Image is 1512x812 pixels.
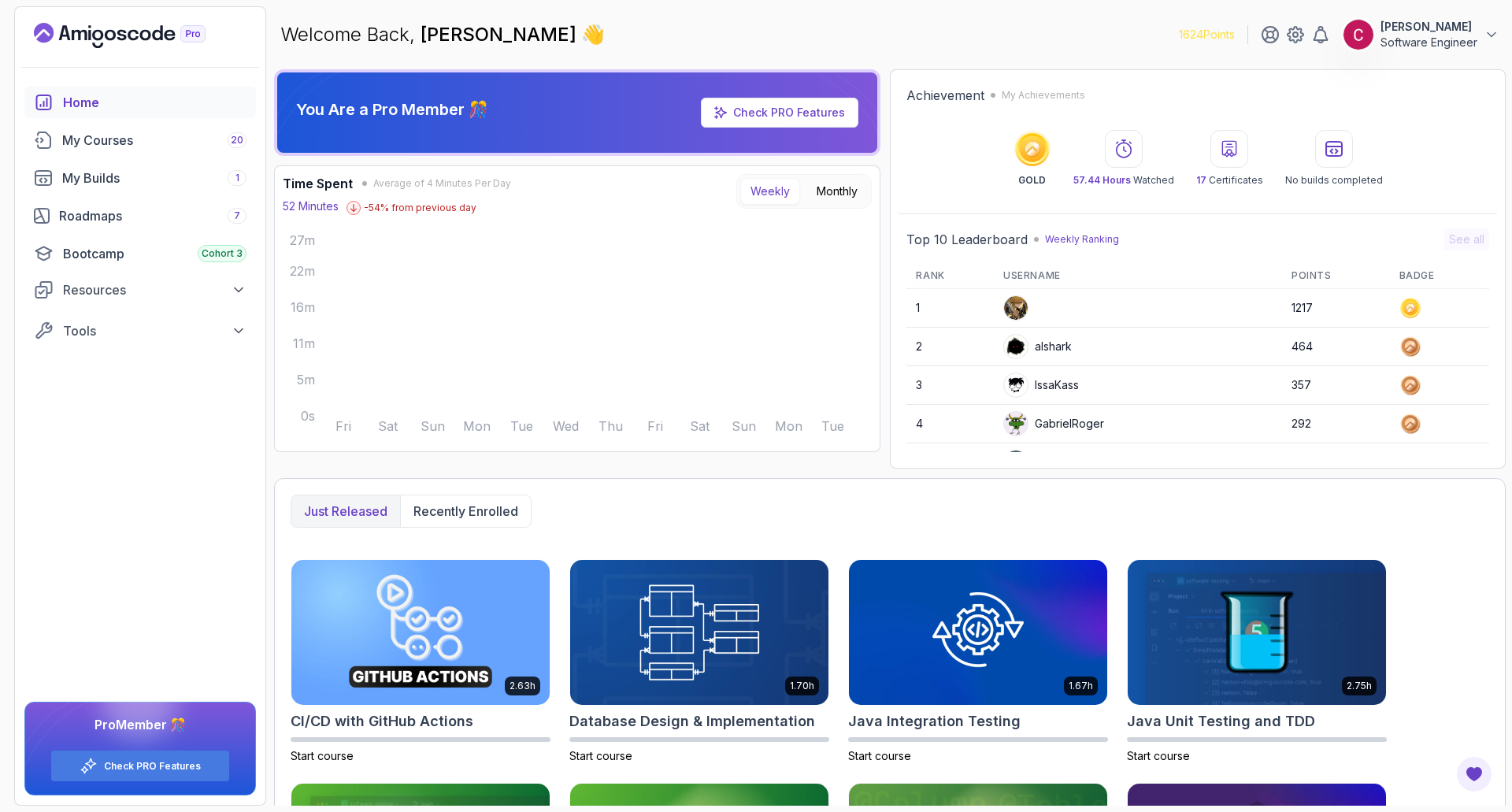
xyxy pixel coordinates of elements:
[1003,373,1079,398] div: IssaKass
[1045,233,1119,246] p: Weekly Ranking
[1347,680,1372,692] p: 2.75h
[24,200,256,232] a: roadmaps
[231,134,243,146] span: 20
[280,22,605,47] p: Welcome Back,
[1285,174,1383,187] p: No builds completed
[1073,174,1174,187] p: Watched
[598,418,623,434] tspan: Thu
[283,174,353,193] h3: Time Spent
[296,98,488,121] p: You Are a Pro Member 🎊
[1380,19,1477,35] p: [PERSON_NAME]
[553,418,579,434] tspan: Wed
[1196,174,1206,186] span: 17
[906,263,994,289] th: Rank
[1003,450,1092,475] div: Apply5489
[701,98,858,128] a: Check PRO Features
[1390,263,1489,289] th: Badge
[1282,328,1390,366] td: 464
[1128,560,1386,705] img: Java Unit Testing and TDD card
[234,209,240,222] span: 7
[1127,710,1315,732] h2: Java Unit Testing and TDD
[421,23,581,46] span: [PERSON_NAME]
[1004,450,1028,474] img: user profile image
[293,336,315,351] tspan: 11m
[50,750,230,782] button: Check PRO Features
[1002,89,1085,102] p: My Achievements
[1343,19,1499,50] button: user profile image[PERSON_NAME]Software Engineer
[848,749,911,762] span: Start course
[510,680,535,692] p: 2.63h
[906,366,994,405] td: 3
[906,230,1028,249] h2: Top 10 Leaderboard
[906,328,994,366] td: 2
[290,232,315,248] tspan: 27m
[733,106,845,119] a: Check PRO Features
[297,372,315,387] tspan: 5m
[806,178,868,205] button: Monthly
[1282,405,1390,443] td: 292
[24,276,256,304] button: Resources
[413,502,518,521] p: Recently enrolled
[62,169,246,187] div: My Builds
[569,710,815,732] h2: Database Design & Implementation
[1282,366,1390,405] td: 357
[906,289,994,328] td: 1
[510,418,533,434] tspan: Tue
[378,418,398,434] tspan: Sat
[569,749,632,762] span: Start course
[848,710,1021,732] h2: Java Integration Testing
[24,124,256,156] a: courses
[421,418,445,434] tspan: Sun
[1380,35,1477,50] p: Software Engineer
[291,749,354,762] span: Start course
[34,23,242,48] a: Landing page
[570,560,828,705] img: Database Design & Implementation card
[994,263,1282,289] th: Username
[848,559,1108,764] a: Java Integration Testing card1.67hJava Integration TestingStart course
[1282,263,1390,289] th: Points
[740,178,800,205] button: Weekly
[1127,559,1387,764] a: Java Unit Testing and TDD card2.75hJava Unit Testing and TDDStart course
[906,86,984,105] h2: Achievement
[59,206,246,225] div: Roadmaps
[364,202,476,214] p: -54 % from previous day
[569,559,829,764] a: Database Design & Implementation card1.70hDatabase Design & ImplementationStart course
[63,321,246,340] div: Tools
[24,317,256,345] button: Tools
[291,495,400,527] button: Just released
[335,418,351,434] tspan: Fri
[290,263,315,279] tspan: 22m
[1343,20,1373,50] img: user profile image
[283,198,339,214] p: 52 Minutes
[104,760,201,773] a: Check PRO Features
[24,87,256,118] a: home
[463,418,491,434] tspan: Mon
[1018,174,1046,187] p: GOLD
[1282,443,1390,482] td: 266
[24,238,256,269] a: bootcamp
[690,418,710,434] tspan: Sat
[906,405,994,443] td: 4
[400,495,531,527] button: Recently enrolled
[63,244,246,263] div: Bootcamp
[1179,27,1235,43] p: 1624 Points
[581,22,605,47] span: 👋
[291,710,473,732] h2: CI/CD with GitHub Actions
[1069,680,1093,692] p: 1.67h
[849,560,1107,705] img: Java Integration Testing card
[63,93,246,112] div: Home
[291,299,315,315] tspan: 16m
[1003,334,1072,359] div: alshark
[304,502,387,521] p: Just released
[24,162,256,194] a: builds
[235,172,239,184] span: 1
[1073,174,1131,186] span: 57.44 Hours
[1004,335,1028,358] img: user profile image
[790,680,814,692] p: 1.70h
[62,131,246,150] div: My Courses
[732,418,756,434] tspan: Sun
[1282,289,1390,328] td: 1217
[1455,755,1493,793] button: Open Feedback Button
[1003,411,1104,436] div: GabrielRoger
[1004,296,1028,320] img: user profile image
